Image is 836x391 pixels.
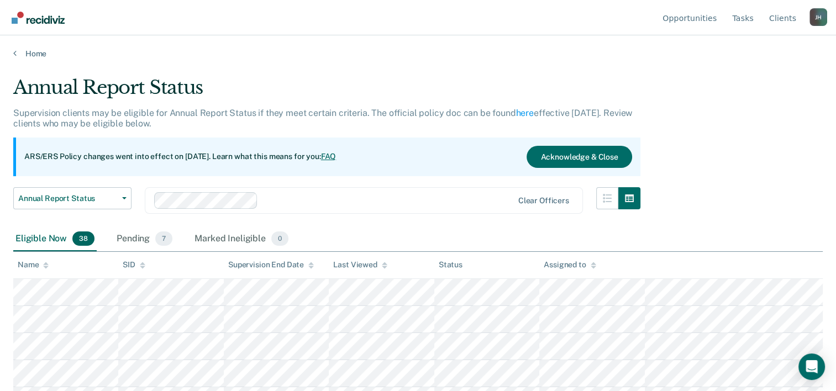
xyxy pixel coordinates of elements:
a: FAQ [321,152,336,161]
p: ARS/ERS Policy changes went into effect on [DATE]. Learn what this means for you: [24,151,336,162]
span: Annual Report Status [18,194,118,203]
div: Marked Ineligible0 [192,227,291,251]
button: Annual Report Status [13,187,132,209]
div: Eligible Now38 [13,227,97,251]
div: Last Viewed [333,260,387,270]
span: 38 [72,231,94,246]
div: Annual Report Status [13,76,640,108]
div: Supervision End Date [228,260,314,270]
a: here [516,108,534,118]
img: Recidiviz [12,12,65,24]
div: Status [439,260,462,270]
div: J H [809,8,827,26]
div: Pending7 [114,227,175,251]
span: 7 [155,231,172,246]
div: Name [18,260,49,270]
div: Open Intercom Messenger [798,353,825,380]
div: Assigned to [544,260,596,270]
button: Profile dropdown button [809,8,827,26]
div: SID [123,260,145,270]
span: 0 [271,231,288,246]
button: Acknowledge & Close [527,146,632,168]
p: Supervision clients may be eligible for Annual Report Status if they meet certain criteria. The o... [13,108,632,129]
div: Clear officers [518,196,569,205]
a: Home [13,49,823,59]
